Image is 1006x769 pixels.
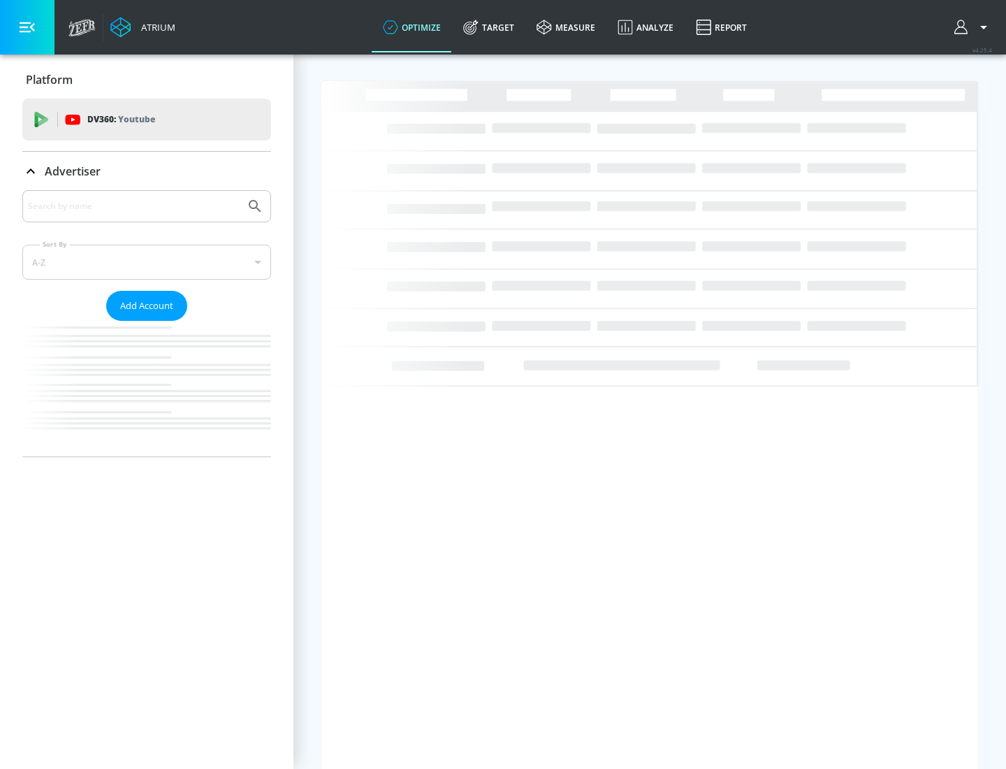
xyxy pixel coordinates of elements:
span: v 4.25.4 [972,46,992,54]
span: Add Account [120,298,173,314]
div: Advertiser [22,190,271,457]
div: Advertiser [22,152,271,191]
div: A-Z [22,245,271,280]
a: optimize [372,2,452,52]
input: Search by name [28,197,240,215]
p: Platform [26,72,73,87]
nav: list of Advertiser [22,321,271,457]
a: Atrium [110,17,175,38]
div: Atrium [136,21,175,34]
p: DV360: [87,112,155,127]
a: Target [452,2,525,52]
a: Analyze [606,2,685,52]
div: Platform [22,60,271,99]
div: DV360: Youtube [22,99,271,141]
label: Sort By [40,240,70,249]
p: Youtube [118,112,155,127]
button: Add Account [106,291,187,321]
a: Report [685,2,758,52]
p: Advertiser [45,164,101,179]
a: measure [525,2,606,52]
